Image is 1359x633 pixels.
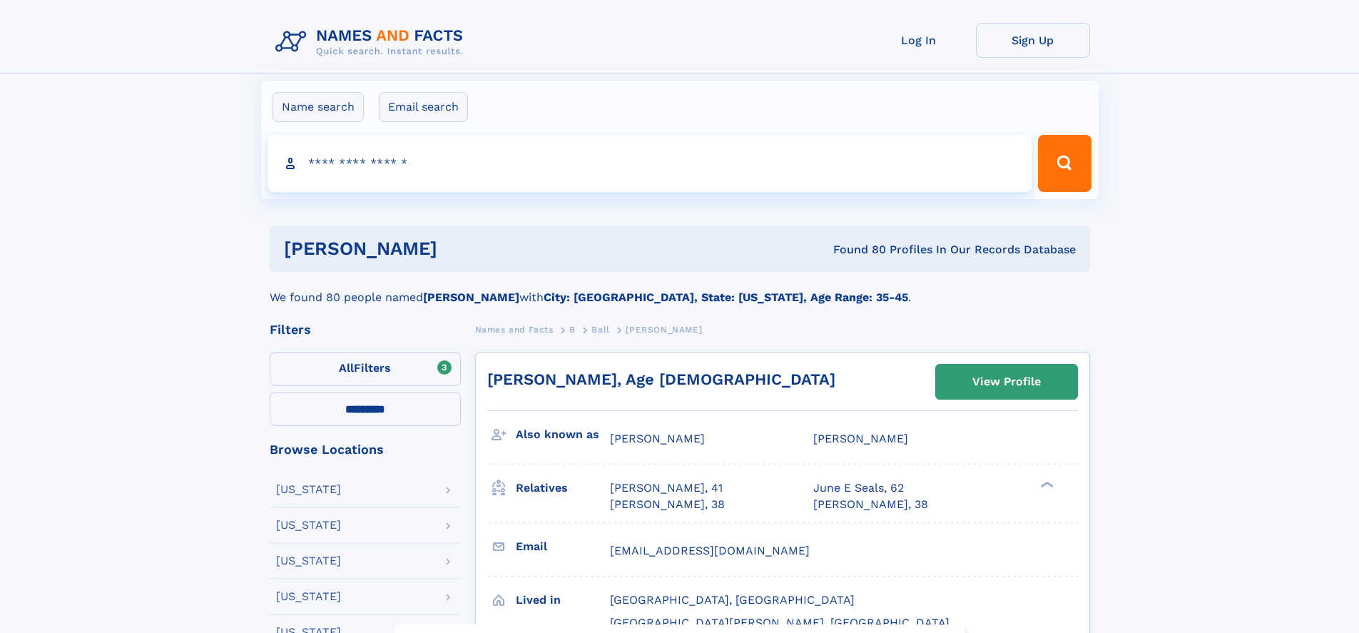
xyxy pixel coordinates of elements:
div: [US_STATE] [276,520,341,531]
span: [PERSON_NAME] [610,432,705,445]
span: [PERSON_NAME] [813,432,908,445]
div: [US_STATE] [276,555,341,567]
b: [PERSON_NAME] [423,290,519,304]
div: Browse Locations [270,443,461,456]
a: [PERSON_NAME], 38 [610,497,725,512]
div: Filters [270,323,461,336]
div: View Profile [972,365,1041,398]
div: [US_STATE] [276,484,341,495]
span: B [569,325,576,335]
a: [PERSON_NAME], 38 [813,497,928,512]
h1: [PERSON_NAME] [284,240,636,258]
input: search input [268,135,1032,192]
a: Names and Facts [475,320,554,338]
label: Name search [273,92,364,122]
a: B [569,320,576,338]
h3: Also known as [516,422,610,447]
a: [PERSON_NAME], Age [DEMOGRAPHIC_DATA] [487,370,835,388]
span: [GEOGRAPHIC_DATA][PERSON_NAME], [GEOGRAPHIC_DATA] [610,616,950,629]
div: ❯ [1037,480,1054,490]
div: [US_STATE] [276,591,341,602]
a: June E Seals, 62 [813,480,904,496]
b: City: [GEOGRAPHIC_DATA], State: [US_STATE], Age Range: 35-45 [544,290,908,304]
span: [EMAIL_ADDRESS][DOMAIN_NAME] [610,544,810,557]
button: Search Button [1038,135,1091,192]
a: View Profile [936,365,1077,399]
img: Logo Names and Facts [270,23,475,61]
span: Ball [591,325,609,335]
div: We found 80 people named with . [270,272,1090,306]
h3: Relatives [516,476,610,500]
span: [PERSON_NAME] [626,325,702,335]
label: Email search [379,92,468,122]
span: All [339,361,354,375]
a: Log In [862,23,976,58]
a: Sign Up [976,23,1090,58]
a: Ball [591,320,609,338]
span: [GEOGRAPHIC_DATA], [GEOGRAPHIC_DATA] [610,593,855,607]
a: [PERSON_NAME], 41 [610,480,723,496]
label: Filters [270,352,461,386]
h3: Email [516,535,610,559]
h3: Lived in [516,588,610,612]
div: Found 80 Profiles In Our Records Database [635,242,1076,258]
